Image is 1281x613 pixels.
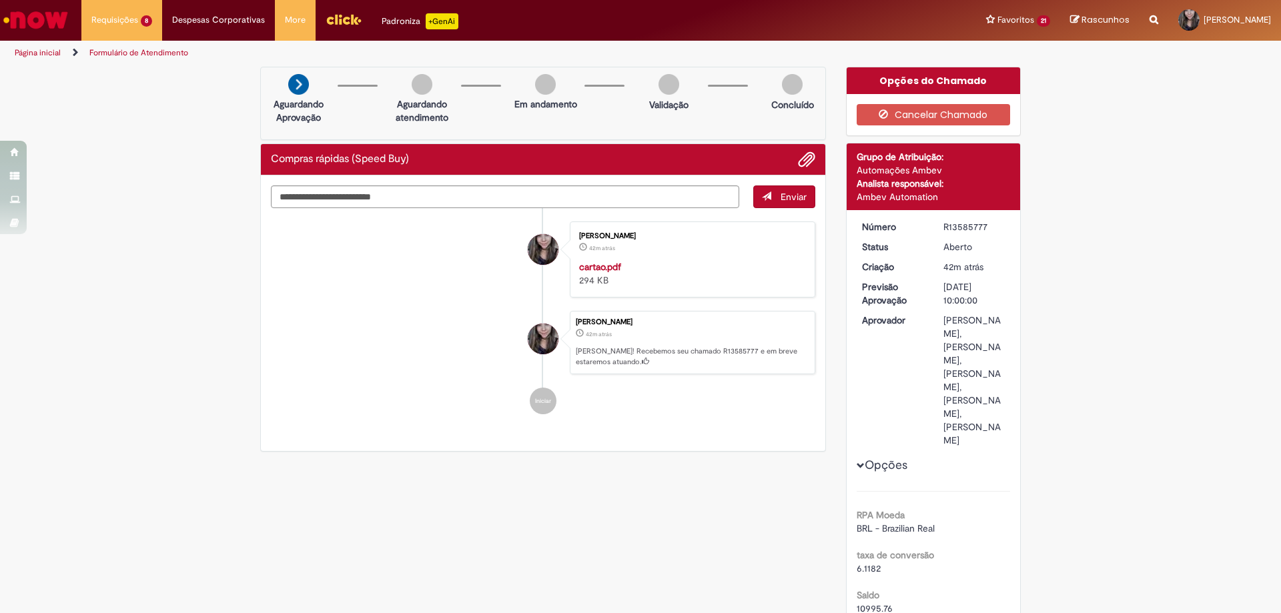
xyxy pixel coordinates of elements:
img: img-circle-grey.png [535,74,556,95]
span: 42m atrás [943,261,983,273]
time: 01/10/2025 12:28:23 [943,261,983,273]
div: [PERSON_NAME] [579,232,801,240]
div: Maria Eduarda Barbosa Ferreira [528,234,558,265]
dt: Criação [852,260,934,273]
img: img-circle-grey.png [412,74,432,95]
span: 6.1182 [857,562,881,574]
div: [PERSON_NAME], [PERSON_NAME], [PERSON_NAME], [PERSON_NAME], [PERSON_NAME] [943,314,1005,447]
p: +GenAi [426,13,458,29]
img: ServiceNow [1,7,70,33]
p: Em andamento [514,97,577,111]
span: Requisições [91,13,138,27]
p: [PERSON_NAME]! Recebemos seu chamado R13585777 e em breve estaremos atuando. [576,346,808,367]
button: Adicionar anexos [798,151,815,168]
span: BRL - Brazilian Real [857,522,935,534]
div: 294 KB [579,260,801,287]
p: Validação [649,98,689,111]
a: Rascunhos [1070,14,1130,27]
div: Automações Ambev [857,163,1011,177]
li: Maria Eduarda Barbosa Ferreira [271,311,815,375]
div: [DATE] 10:00:00 [943,280,1005,307]
div: Analista responsável: [857,177,1011,190]
b: Saldo [857,589,879,601]
div: Aberto [943,240,1005,253]
time: 01/10/2025 12:28:11 [589,244,615,252]
span: Rascunhos [1082,13,1130,26]
a: Formulário de Atendimento [89,47,188,58]
a: Página inicial [15,47,61,58]
div: [PERSON_NAME] [576,318,808,326]
dt: Previsão Aprovação [852,280,934,307]
div: Padroniza [382,13,458,29]
span: Favoritos [997,13,1034,27]
div: Opções do Chamado [847,67,1021,94]
dt: Aprovador [852,314,934,327]
span: [PERSON_NAME] [1204,14,1271,25]
dt: Número [852,220,934,233]
dt: Status [852,240,934,253]
p: Aguardando Aprovação [266,97,331,124]
img: img-circle-grey.png [659,74,679,95]
span: 42m atrás [586,330,612,338]
span: 21 [1037,15,1050,27]
span: 8 [141,15,152,27]
button: Enviar [753,185,815,208]
p: Aguardando atendimento [390,97,454,124]
div: Maria Eduarda Barbosa Ferreira [528,324,558,354]
div: 01/10/2025 12:28:23 [943,260,1005,273]
img: arrow-next.png [288,74,309,95]
time: 01/10/2025 12:28:23 [586,330,612,338]
img: img-circle-grey.png [782,74,803,95]
textarea: Digite sua mensagem aqui... [271,185,739,208]
p: Concluído [771,98,814,111]
b: RPA Moeda [857,509,905,521]
b: taxa de conversão [857,549,934,561]
div: Ambev Automation [857,190,1011,203]
img: click_logo_yellow_360x200.png [326,9,362,29]
h2: Compras rápidas (Speed Buy) Histórico de tíquete [271,153,409,165]
span: Despesas Corporativas [172,13,265,27]
span: Enviar [781,191,807,203]
ul: Histórico de tíquete [271,208,815,428]
div: Grupo de Atribuição: [857,150,1011,163]
button: Cancelar Chamado [857,104,1011,125]
span: 42m atrás [589,244,615,252]
span: More [285,13,306,27]
ul: Trilhas de página [10,41,844,65]
a: cartao.pdf [579,261,621,273]
div: R13585777 [943,220,1005,233]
